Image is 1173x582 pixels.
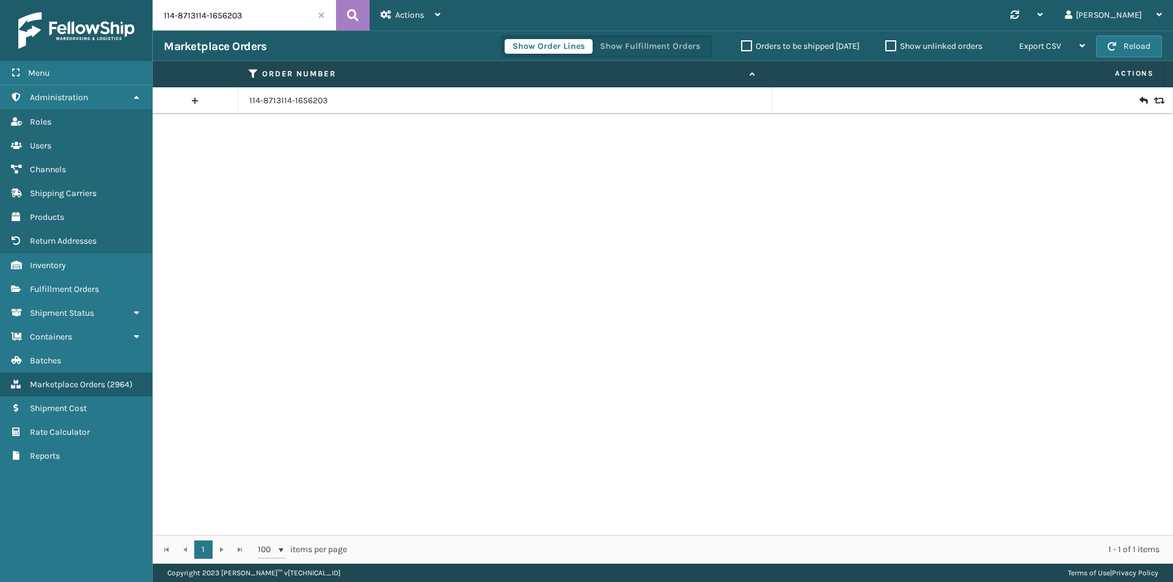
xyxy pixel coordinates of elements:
[1068,569,1110,577] a: Terms of Use
[30,188,97,198] span: Shipping Carriers
[30,284,99,294] span: Fulfillment Orders
[258,544,276,556] span: 100
[1154,96,1161,105] i: Replace
[30,140,51,151] span: Users
[194,540,213,559] a: 1
[1139,95,1147,107] i: Create Return Label
[1112,569,1158,577] a: Privacy Policy
[249,95,327,107] a: 114-8713114-1656203
[30,451,60,461] span: Reports
[30,403,87,413] span: Shipment Cost
[164,39,266,54] h3: Marketplace Orders
[30,117,51,127] span: Roles
[395,10,424,20] span: Actions
[30,92,88,103] span: Administration
[1096,35,1162,57] button: Reload
[262,68,744,79] label: Order Number
[30,164,66,175] span: Channels
[1019,41,1061,51] span: Export CSV
[30,308,94,318] span: Shipment Status
[167,564,340,582] p: Copyright 2023 [PERSON_NAME]™ v [TECHNICAL_ID]
[30,260,66,271] span: Inventory
[28,68,49,78] span: Menu
[592,39,708,54] button: Show Fulfillment Orders
[505,39,593,54] button: Show Order Lines
[30,427,90,437] span: Rate Calculator
[771,64,1161,84] span: Actions
[1068,564,1158,582] div: |
[18,12,134,49] img: logo
[30,332,72,342] span: Containers
[107,379,133,390] span: ( 2964 )
[30,236,97,246] span: Return Addresses
[30,379,105,390] span: Marketplace Orders
[30,212,64,222] span: Products
[885,41,982,51] label: Show unlinked orders
[741,41,860,51] label: Orders to be shipped [DATE]
[364,544,1160,556] div: 1 - 1 of 1 items
[258,540,347,559] span: items per page
[30,355,61,366] span: Batches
